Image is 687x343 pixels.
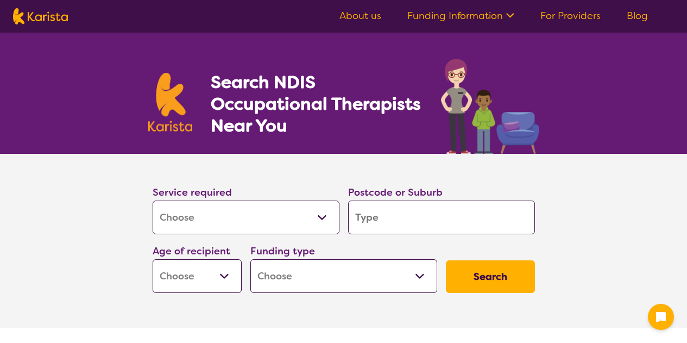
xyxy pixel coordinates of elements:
[153,186,232,199] label: Service required
[540,9,601,22] a: For Providers
[407,9,514,22] a: Funding Information
[153,245,230,258] label: Age of recipient
[348,201,535,234] input: Type
[250,245,315,258] label: Funding type
[13,8,68,24] img: Karista logo
[148,73,193,132] img: Karista logo
[627,9,648,22] a: Blog
[348,186,443,199] label: Postcode or Suburb
[339,9,381,22] a: About us
[441,59,539,154] img: occupational-therapy
[211,71,422,136] h1: Search NDIS Occupational Therapists Near You
[446,260,535,293] button: Search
